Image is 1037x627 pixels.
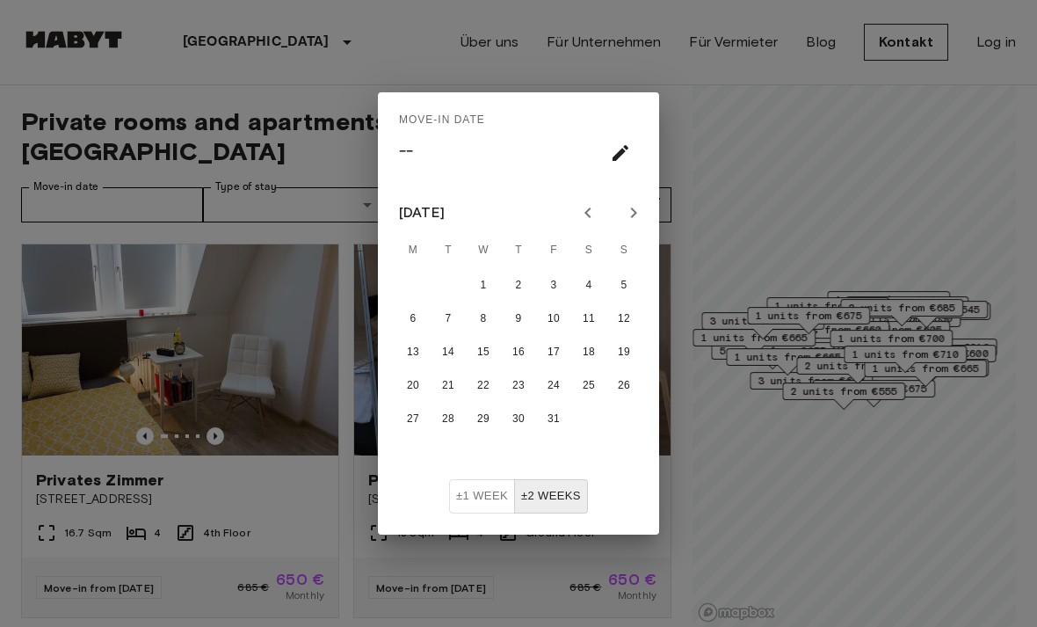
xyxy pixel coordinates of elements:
[573,370,605,402] button: 25
[503,404,534,435] button: 30
[603,135,638,171] button: calendar view is open, go to text input view
[503,270,534,302] button: 2
[503,233,534,268] span: Thursday
[608,303,640,335] button: 12
[608,370,640,402] button: 26
[397,337,429,368] button: 13
[538,404,569,435] button: 31
[432,404,464,435] button: 28
[468,270,499,302] button: 1
[608,233,640,268] span: Sunday
[432,303,464,335] button: 7
[449,479,588,514] div: Move In Flexibility
[399,202,445,223] div: [DATE]
[573,198,603,228] button: Previous month
[432,337,464,368] button: 14
[468,303,499,335] button: 8
[449,479,515,514] button: ±1 week
[619,198,649,228] button: Next month
[608,337,640,368] button: 19
[538,337,569,368] button: 17
[538,303,569,335] button: 10
[397,370,429,402] button: 20
[503,370,534,402] button: 23
[608,270,640,302] button: 5
[468,233,499,268] span: Wednesday
[397,303,429,335] button: 6
[399,106,485,135] span: Move-in date
[397,233,429,268] span: Monday
[468,337,499,368] button: 15
[573,337,605,368] button: 18
[432,233,464,268] span: Tuesday
[399,135,413,168] h4: ––
[503,337,534,368] button: 16
[432,370,464,402] button: 21
[514,479,588,514] button: ±2 weeks
[503,303,534,335] button: 9
[538,370,569,402] button: 24
[538,233,569,268] span: Friday
[538,270,569,302] button: 3
[573,270,605,302] button: 4
[573,233,605,268] span: Saturday
[573,303,605,335] button: 11
[468,404,499,435] button: 29
[397,404,429,435] button: 27
[468,370,499,402] button: 22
